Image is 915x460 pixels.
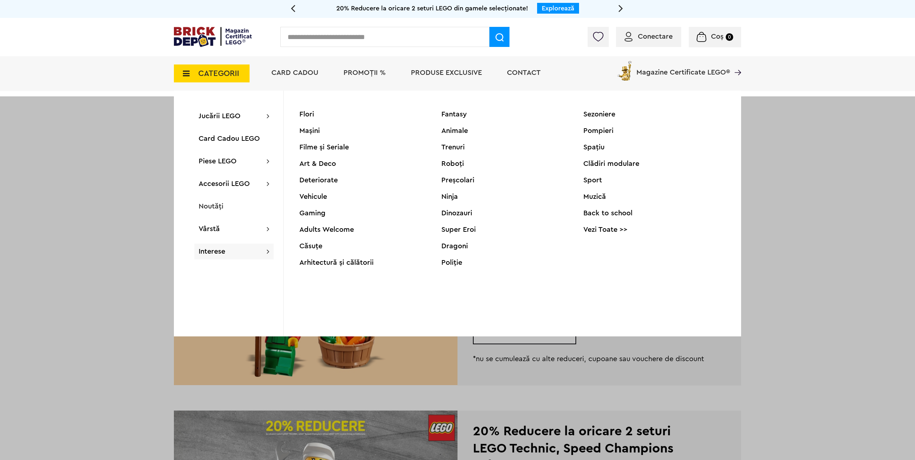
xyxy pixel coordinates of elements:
[638,33,673,40] span: Conectare
[336,5,528,11] span: 20% Reducere la oricare 2 seturi LEGO din gamele selecționate!
[730,59,741,67] a: Magazine Certificate LEGO®
[636,59,730,76] span: Magazine Certificate LEGO®
[542,5,574,11] a: Explorează
[411,69,482,76] a: Produse exclusive
[507,69,541,76] a: Contact
[271,69,318,76] a: Card Cadou
[198,70,239,77] span: CATEGORII
[711,33,724,40] span: Coș
[343,69,386,76] a: PROMOȚII %
[726,33,733,41] small: 0
[625,33,673,40] a: Conectare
